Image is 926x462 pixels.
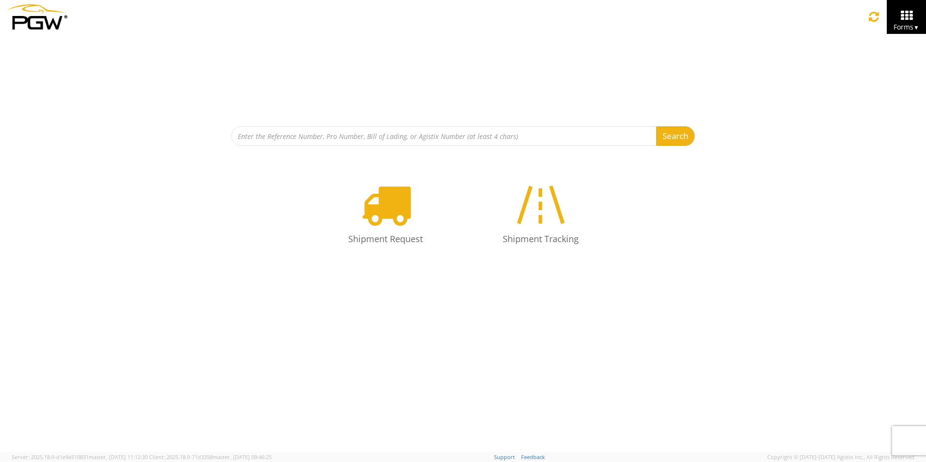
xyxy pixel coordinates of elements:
[89,453,148,461] span: master, [DATE] 11:12:30
[12,453,148,461] span: Server: 2025.18.0-d1e9a510831
[913,23,919,31] span: ▼
[149,453,272,461] span: Client: 2025.18.0-71d3358
[313,170,458,259] a: Shipment Request
[213,453,272,461] span: master, [DATE] 09:46:25
[231,126,657,146] input: Enter the Reference Number, Pro Number, Bill of Lading, or Agistix Number (at least 4 chars)
[478,234,603,244] h4: Shipment Tracking
[521,453,545,461] a: Feedback
[323,234,448,244] h4: Shipment Request
[894,22,919,31] span: Forms
[494,453,515,461] a: Support
[767,453,914,461] span: Copyright © [DATE]-[DATE] Agistix Inc., All Rights Reserved
[468,170,613,259] a: Shipment Tracking
[656,126,694,146] button: Search
[7,4,67,30] img: pgw-form-logo-1aaa8060b1cc70fad034.png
